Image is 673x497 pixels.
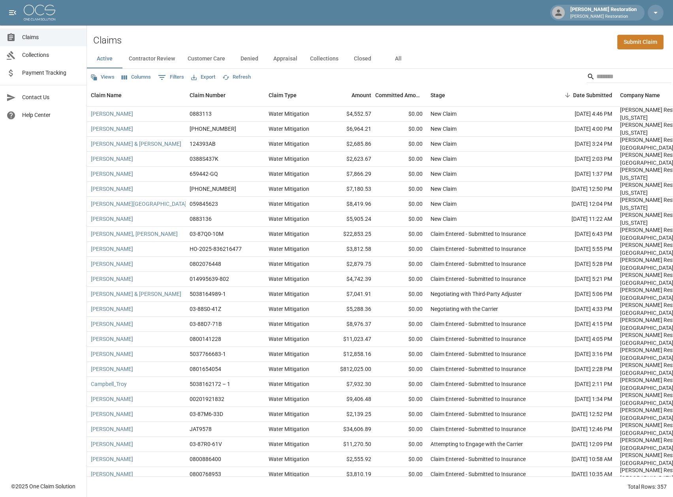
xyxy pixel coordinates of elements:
div: Date Submitted [573,84,612,106]
div: $0.00 [375,347,427,362]
div: $0.00 [375,167,427,182]
a: [PERSON_NAME] [91,395,133,403]
button: Appraisal [267,49,304,68]
div: Water Mitigation [269,275,309,283]
div: 01-009-126102 [190,125,236,133]
div: Water Mitigation [269,230,309,238]
div: Claim Entered - Submitted to Insurance [430,260,526,268]
div: [DATE] 2:28 PM [545,362,616,377]
div: $0.00 [375,287,427,302]
div: Amount [324,84,375,106]
div: Water Mitigation [269,110,309,118]
a: [PERSON_NAME] [91,455,133,463]
a: [PERSON_NAME] [91,275,133,283]
div: $0.00 [375,107,427,122]
div: $0.00 [375,317,427,332]
div: Water Mitigation [269,245,309,253]
div: [DATE] 5:28 PM [545,257,616,272]
div: [DATE] 10:35 AM [545,467,616,482]
div: 03-87M6-33D [190,410,223,418]
a: [PERSON_NAME] [91,215,133,223]
div: $2,555.92 [324,452,375,467]
div: Date Submitted [545,84,616,106]
div: $812,025.00 [324,362,375,377]
div: [DATE] 5:21 PM [545,272,616,287]
span: Contact Us [22,93,80,102]
div: Water Mitigation [269,305,309,313]
div: [DATE] 12:46 PM [545,422,616,437]
div: HO-2025-836216477 [190,245,242,253]
div: 0801654054 [190,365,221,373]
div: Claim Entered - Submitted to Insurance [430,470,526,478]
a: [PERSON_NAME] [91,335,133,343]
div: $4,552.57 [324,107,375,122]
div: $0.00 [375,467,427,482]
a: [PERSON_NAME] [91,245,133,253]
div: $9,406.48 [324,392,375,407]
a: [PERSON_NAME] [91,470,133,478]
div: dynamic tabs [87,49,673,68]
div: $5,905.24 [324,212,375,227]
div: $6,964.21 [324,122,375,137]
div: Claim Entered - Submitted to Insurance [430,275,526,283]
div: Claim Entered - Submitted to Insurance [430,365,526,373]
div: $0.00 [375,122,427,137]
button: open drawer [5,5,21,21]
div: Claim Name [91,84,122,106]
div: 0883113 [190,110,212,118]
a: [PERSON_NAME] [91,320,133,328]
div: $22,853.25 [324,227,375,242]
button: Show filters [156,71,186,84]
div: [DATE] 1:37 PM [545,167,616,182]
div: $4,742.39 [324,272,375,287]
div: $0.00 [375,137,427,152]
div: Claim Type [265,84,324,106]
button: All [380,49,416,68]
div: 0800886400 [190,455,221,463]
a: [PERSON_NAME] [91,155,133,163]
div: $7,180.53 [324,182,375,197]
div: [DATE] 12:04 PM [545,197,616,212]
div: $5,288.36 [324,302,375,317]
div: [DATE] 12:50 PM [545,182,616,197]
div: [DATE] 10:58 AM [545,452,616,467]
div: [DATE] 6:43 PM [545,227,616,242]
div: $0.00 [375,272,427,287]
span: Help Center [22,111,80,119]
div: $0.00 [375,392,427,407]
div: Claim Name [87,84,186,106]
div: New Claim [430,110,457,118]
div: Stage [427,84,545,106]
div: Water Mitigation [269,260,309,268]
a: [PERSON_NAME] [91,185,133,193]
div: $0.00 [375,302,427,317]
div: Water Mitigation [269,320,309,328]
div: [DATE] 3:24 PM [545,137,616,152]
div: Attempting to Engage with the Carrier [430,440,523,448]
button: Sort [562,90,573,101]
div: 059845623 [190,200,218,208]
div: 0883136 [190,215,212,223]
div: Search [587,70,671,85]
div: 03-87R0-61V [190,440,222,448]
div: Committed Amount [375,84,423,106]
div: Water Mitigation [269,395,309,403]
div: $34,606.89 [324,422,375,437]
a: [PERSON_NAME] [91,350,133,358]
div: Water Mitigation [269,455,309,463]
div: 03-88D7-71B [190,320,222,328]
div: Water Mitigation [269,365,309,373]
div: [DATE] 12:09 PM [545,437,616,452]
div: $0.00 [375,452,427,467]
div: $0.00 [375,422,427,437]
div: $2,139.25 [324,407,375,422]
div: [DATE] 1:34 PM [545,392,616,407]
div: Water Mitigation [269,155,309,163]
div: [DATE] 5:55 PM [545,242,616,257]
div: $0.00 [375,407,427,422]
div: 0802076448 [190,260,221,268]
div: $0.00 [375,182,427,197]
div: Water Mitigation [269,215,309,223]
div: $0.00 [375,362,427,377]
div: Claim Entered - Submitted to Insurance [430,335,526,343]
